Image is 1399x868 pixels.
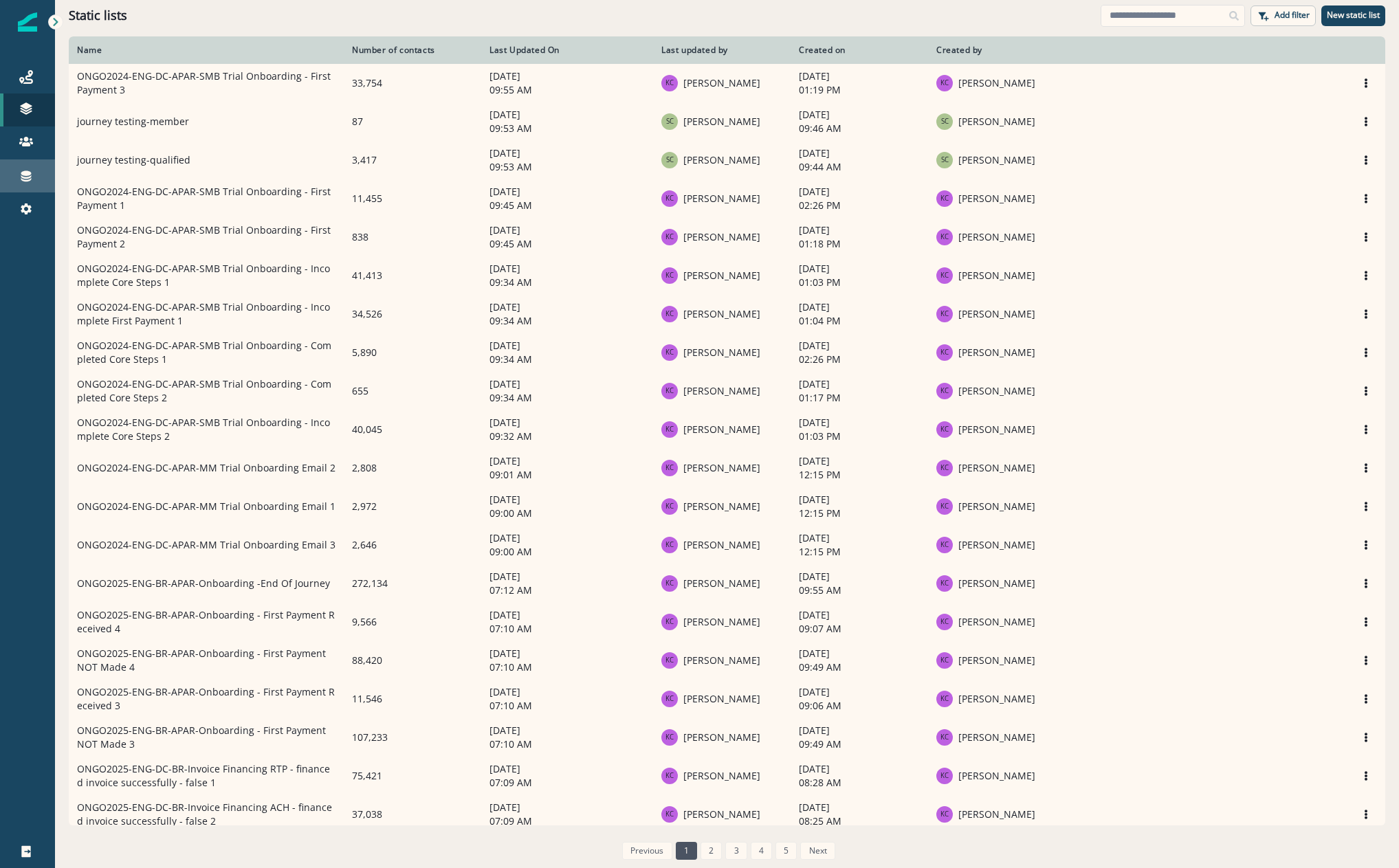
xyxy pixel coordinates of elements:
div: Kaden Crutchfield [940,195,949,202]
a: ONGO2024-ENG-DC-APAR-SMB Trial Onboarding - Completed Core Steps 15,890[DATE]09:34 AMKaden Crutch... [69,333,1385,372]
a: ONGO2024-ENG-DC-APAR-SMB Trial Onboarding - Incomplete First Payment 134,526[DATE]09:34 AMKaden C... [69,295,1385,333]
td: ONGO2024-ENG-DC-APAR-MM Trial Onboarding Email 1 [69,487,344,526]
div: Kaden Crutchfield [665,426,674,433]
p: [DATE] [799,531,920,545]
div: Kaden Crutchfield [940,772,949,779]
div: Stephanie Chan [941,118,949,125]
span: 41,413 [352,269,382,282]
p: 09:45 AM [489,199,645,212]
div: Kaden Crutchfield [665,811,674,818]
p: 12:15 PM [799,507,920,520]
p: 09:07 AM [799,622,920,636]
span: 107,233 [352,731,388,744]
div: Kaden Crutchfield [665,388,674,394]
td: journey testing-member [69,102,344,141]
span: 75,421 [352,769,382,782]
span: 272,134 [352,577,388,590]
p: 08:25 AM [799,814,920,828]
p: 09:53 AM [489,122,645,135]
p: 09:45 AM [489,237,645,251]
td: ONGO2024-ENG-DC-APAR-SMB Trial Onboarding - First Payment 2 [69,218,344,256]
span: 37,038 [352,808,382,821]
div: Created by [936,45,1092,56]
div: Kaden Crutchfield [940,542,949,548]
a: ONGO2024-ENG-DC-APAR-SMB Trial Onboarding - Completed Core Steps 2655[DATE]09:34 AMKaden Crutchfi... [69,372,1385,410]
p: [DATE] [799,377,920,391]
span: 2,808 [352,461,377,474]
div: Kaden Crutchfield [940,426,949,433]
div: Kaden Crutchfield [665,657,674,664]
div: Kaden Crutchfield [940,695,949,702]
p: [PERSON_NAME] [683,538,760,552]
p: 12:15 PM [799,545,920,559]
a: journey testing-member87[DATE]09:53 AMStephanie Chan[PERSON_NAME][DATE]09:46 AMStephanie Chan[PER... [69,102,1385,141]
p: [PERSON_NAME] [958,269,1035,282]
div: Stephanie Chan [666,157,674,164]
p: [PERSON_NAME] [683,692,760,706]
a: ONGO2025-ENG-BR-APAR-Onboarding - First Payment NOT Made 488,420[DATE]07:10 AMKaden Crutchfield[P... [69,641,1385,680]
button: Options [1355,573,1377,594]
p: [PERSON_NAME] [683,269,760,282]
p: [PERSON_NAME] [683,615,760,629]
p: [PERSON_NAME] [958,461,1035,475]
p: [PERSON_NAME] [683,307,760,321]
p: [PERSON_NAME] [683,346,760,359]
p: 09:44 AM [799,160,920,174]
button: Options [1355,342,1377,363]
a: ONGO2025-ENG-BR-APAR-Onboarding -End Of Journey272,134[DATE]07:12 AMKaden Crutchfield[PERSON_NAME... [69,564,1385,603]
td: ONGO2025-ENG-BR-APAR-Onboarding - First Payment Received 4 [69,603,344,641]
div: Kaden Crutchfield [665,349,674,356]
div: Kaden Crutchfield [665,234,674,241]
p: [DATE] [489,300,645,314]
div: Kaden Crutchfield [940,465,949,471]
td: ONGO2025-ENG-DC-BR-Invoice Financing RTP - financed invoice successfully - false 1 [69,757,344,795]
ul: Pagination [619,842,835,860]
p: [PERSON_NAME] [958,384,1035,398]
td: ONGO2024-ENG-DC-APAR-SMB Trial Onboarding - First Payment 1 [69,179,344,218]
p: [PERSON_NAME] [683,577,760,590]
button: Options [1355,689,1377,709]
p: [PERSON_NAME] [683,384,760,398]
a: ONGO2024-ENG-DC-APAR-SMB Trial Onboarding - First Payment 111,455[DATE]09:45 AMKaden Crutchfield[... [69,179,1385,218]
p: [DATE] [799,300,920,314]
div: Kaden Crutchfield [665,311,674,318]
div: Number of contacts [352,45,473,56]
p: [DATE] [799,647,920,660]
td: ONGO2024-ENG-DC-APAR-SMB Trial Onboarding - Incomplete First Payment 1 [69,295,344,333]
td: ONGO2025-ENG-DC-BR-Invoice Financing ACH - financed invoice successfully - false 2 [69,795,344,834]
span: 11,455 [352,192,382,205]
p: [DATE] [489,724,645,737]
div: Kaden Crutchfield [940,580,949,587]
p: [DATE] [489,531,645,545]
p: 09:55 AM [489,83,645,97]
p: [DATE] [799,146,920,160]
p: [DATE] [489,608,645,622]
p: 07:10 AM [489,699,645,713]
a: ONGO2025-ENG-DC-BR-Invoice Financing RTP - financed invoice successfully - false 175,421[DATE]07:... [69,757,1385,795]
span: 40,045 [352,423,382,436]
td: ONGO2024-ENG-DC-APAR-SMB Trial Onboarding - First Payment 3 [69,64,344,102]
div: Kaden Crutchfield [940,734,949,741]
p: [PERSON_NAME] [958,654,1035,667]
p: [PERSON_NAME] [958,731,1035,744]
td: ONGO2024-ENG-DC-APAR-MM Trial Onboarding Email 2 [69,449,344,487]
p: 01:19 PM [799,83,920,97]
p: 09:00 AM [489,545,645,559]
a: ONGO2024-ENG-DC-APAR-SMB Trial Onboarding - Incomplete Core Steps 141,413[DATE]09:34 AMKaden Crut... [69,256,1385,295]
span: 9,566 [352,615,377,628]
p: 02:26 PM [799,353,920,366]
div: Kaden Crutchfield [665,465,674,471]
div: Stephanie Chan [666,118,674,125]
div: Kaden Crutchfield [665,542,674,548]
p: 01:03 PM [799,430,920,443]
a: ONGO2024-ENG-DC-APAR-MM Trial Onboarding Email 32,646[DATE]09:00 AMKaden Crutchfield[PERSON_NAME]... [69,526,1385,564]
p: [PERSON_NAME] [958,538,1035,552]
p: 07:09 AM [489,814,645,828]
p: [PERSON_NAME] [683,769,760,783]
p: Add filter [1275,10,1310,20]
p: 09:01 AM [489,468,645,482]
span: 11,546 [352,692,382,705]
td: ONGO2024-ENG-DC-APAR-MM Trial Onboarding Email 3 [69,526,344,564]
p: [PERSON_NAME] [958,615,1035,629]
a: Next page [800,842,835,860]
